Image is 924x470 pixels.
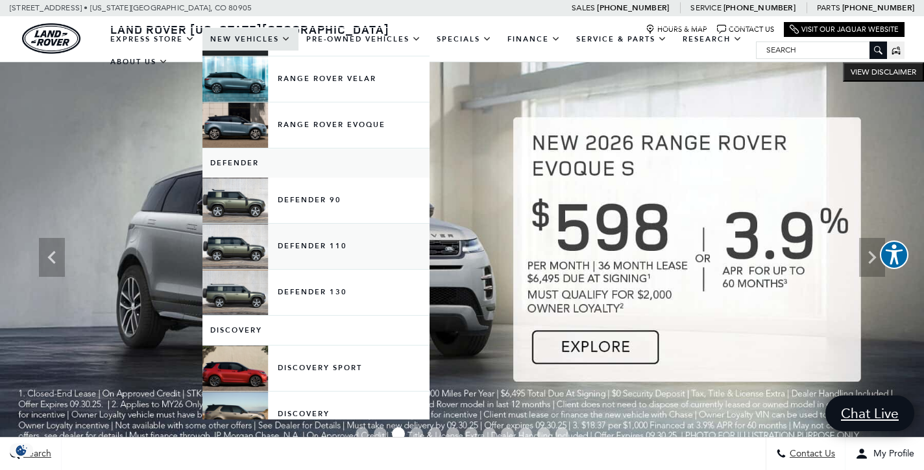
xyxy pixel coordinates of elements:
button: Open user profile menu [845,438,924,470]
a: Range Rover Evoque [202,102,430,148]
span: Go to slide 5 [428,427,441,440]
span: My Profile [868,449,914,460]
a: [PHONE_NUMBER] [723,3,796,13]
span: Chat Live [834,405,905,422]
span: VIEW DISCLAIMER [851,67,916,77]
span: Land Rover [US_STATE][GEOGRAPHIC_DATA] [110,21,389,37]
span: Go to slide 11 [537,427,550,440]
a: New Vehicles [202,28,298,51]
a: [PHONE_NUMBER] [842,3,914,13]
a: Defender 90 [202,178,430,223]
a: Hours & Map [646,25,707,34]
a: Range Rover Velar [202,56,430,102]
img: Land Rover [22,23,80,54]
a: Finance [500,28,568,51]
span: Go to slide 8 [483,427,496,440]
a: Discovery [202,316,430,345]
a: Contact Us [717,25,774,34]
a: Research [675,28,750,51]
a: EXPRESS STORE [103,28,202,51]
span: Go to slide 3 [392,427,405,440]
button: Explore your accessibility options [880,241,908,269]
span: Go to slide 12 [555,427,568,440]
div: Previous [39,238,65,277]
span: Go to slide 2 [374,427,387,440]
a: Pre-Owned Vehicles [298,28,429,51]
a: Defender 110 [202,224,430,269]
span: Go to slide 1 [356,427,369,440]
span: Go to slide 9 [501,427,514,440]
span: Contact Us [786,449,835,460]
a: [PHONE_NUMBER] [597,3,669,13]
span: Service [690,3,721,12]
a: Specials [429,28,500,51]
span: Go to slide 6 [446,427,459,440]
aside: Accessibility Help Desk [880,241,908,272]
a: Service & Parts [568,28,675,51]
a: Discovery Sport [202,346,430,391]
a: land-rover [22,23,80,54]
div: Privacy Settings [6,443,36,457]
a: Defender [202,148,430,178]
a: Defender 130 [202,270,430,315]
span: Go to slide 7 [465,427,478,440]
a: Chat Live [825,395,914,431]
a: [STREET_ADDRESS] • [US_STATE][GEOGRAPHIC_DATA], CO 80905 [10,3,252,12]
button: VIEW DISCLAIMER [843,62,924,82]
a: Visit Our Jaguar Website [790,25,899,34]
div: Next [859,238,885,277]
span: Go to slide 4 [410,427,423,440]
a: Discovery [202,392,430,437]
a: Land Rover [US_STATE][GEOGRAPHIC_DATA] [103,21,397,37]
span: Parts [817,3,840,12]
span: Go to slide 10 [519,427,532,440]
nav: Main Navigation [103,28,756,73]
a: About Us [103,51,176,73]
input: Search [757,42,886,58]
span: Sales [572,3,595,12]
